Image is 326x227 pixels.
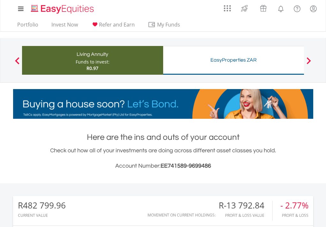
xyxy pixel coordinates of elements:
img: vouchers-v2.svg [258,3,269,13]
span: EE741589-9699486 [161,163,211,169]
button: Next [302,60,315,67]
h3: Account Number: [13,162,313,170]
div: Profit & Loss [280,213,308,217]
img: EasyEquities_Logo.png [30,4,96,14]
div: R482 799.96 [18,201,66,210]
span: My Funds [148,20,190,29]
div: Movement on Current Holdings: [148,213,216,217]
a: Notifications [273,2,289,14]
span: Refer and Earn [99,21,135,28]
div: Profit & Loss Value [219,213,272,217]
a: Refer and Earn [88,21,137,31]
a: Portfolio [15,21,41,31]
div: Funds to invest: [76,59,110,65]
div: EasyProperties ZAR [167,56,300,64]
a: AppsGrid [220,2,235,12]
div: R-13 792.84 [219,201,272,210]
div: Living Annuity [26,50,159,59]
a: Invest Now [49,21,80,31]
a: Vouchers [254,2,273,13]
div: Check out how all of your investments are doing across different asset classes you hold. [13,146,313,170]
img: EasyMortage Promotion Banner [13,89,313,119]
a: My Profile [305,2,322,16]
span: R0.97 [87,65,98,71]
div: - 2.77% [280,201,308,210]
div: CURRENT VALUE [18,213,66,217]
button: Previous [11,60,24,67]
img: grid-menu-icon.svg [224,5,231,12]
a: Home page [28,2,96,14]
img: thrive-v2.svg [239,3,250,13]
h1: Here are the ins and outs of your account [13,132,313,143]
a: FAQ's and Support [289,2,305,14]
